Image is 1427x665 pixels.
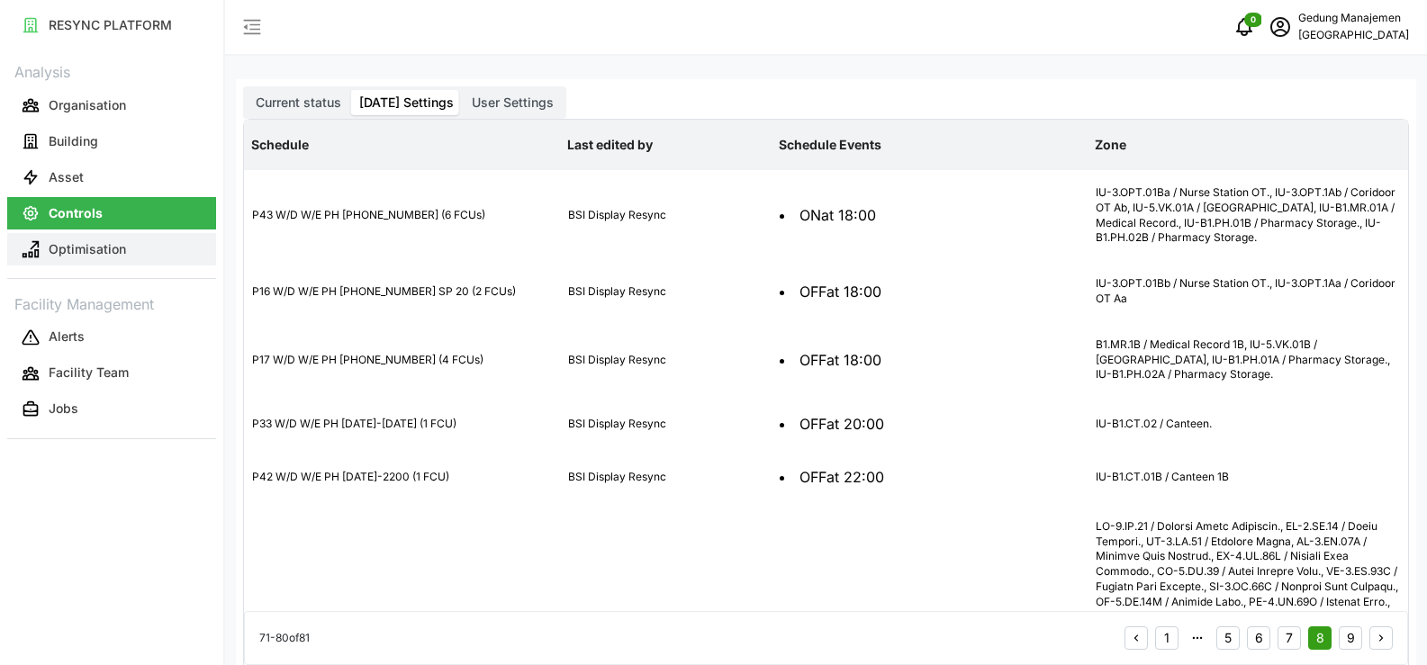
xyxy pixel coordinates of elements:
[799,204,876,227] span: ON at 18:00
[7,159,216,195] a: Asset
[49,96,126,114] p: Organisation
[7,319,216,355] a: Alerts
[1216,626,1240,650] button: 5
[799,466,884,489] span: OFF at 22:00
[1088,455,1407,499] div: IU-B1.CT.01B / Canteen 1B
[7,197,216,229] button: Controls
[1308,626,1332,650] button: 8
[799,349,881,372] span: OFF at 18:00
[7,357,216,390] button: Facility Team
[1091,121,1404,168] p: Zone
[7,321,216,354] button: Alerts
[7,393,216,426] button: Jobs
[248,121,556,168] p: Schedule
[1088,262,1407,321] div: IU-3.OPT.01Bb / Nurse Station OT., IU-3.OPT.1Aa / Coridoor OT Aa
[799,281,881,303] span: OFF at 18:00
[472,94,554,110] span: User Settings
[49,328,85,346] p: Alerts
[7,231,216,267] a: Optimisation
[7,355,216,391] a: Facility Team
[1088,171,1407,260] div: IU-3.OPT.01Ba / Nurse Station OT., IU-3.OPT.1Ab / Coridoor OT Ab, IU-5.VK.01A / [GEOGRAPHIC_DATA]...
[568,208,763,223] p: BSI Display Resync
[7,161,216,193] button: Asset
[7,89,216,121] button: Organisation
[7,290,216,316] p: Facility Management
[256,94,341,110] span: Current status
[259,630,310,647] p: 71 - 80 of 81
[1155,626,1179,650] button: 1
[252,417,552,432] p: P33 W/D W/E PH [DATE]-[DATE] (1 FCU)
[7,123,216,159] a: Building
[1298,10,1409,27] p: Gedung Manajemen
[1088,323,1407,397] div: B1.MR.1B / Medical Record 1B, IU-5.VK.01B / [GEOGRAPHIC_DATA], IU-B1.PH.01A / Pharmacy Storage., ...
[49,168,84,186] p: Asset
[1088,402,1407,446] div: IU-B1.CT.02 / Canteen.
[564,121,767,168] p: Last edited by
[1339,626,1362,650] button: 9
[7,195,216,231] a: Controls
[252,208,552,223] p: P43 W/D W/E PH [PHONE_NUMBER] (6 FCUs)
[252,284,552,300] p: P16 W/D W/E PH [PHONE_NUMBER] SP 20 (2 FCUs)
[1298,27,1409,44] p: [GEOGRAPHIC_DATA]
[49,16,172,34] p: RESYNC PLATFORM
[49,364,129,382] p: Facility Team
[1247,626,1270,650] button: 6
[1278,626,1301,650] button: 7
[1226,9,1262,45] button: notifications
[1251,13,1256,26] span: 0
[7,87,216,123] a: Organisation
[775,121,1084,168] p: Schedule Events
[568,284,763,300] p: BSI Display Resync
[7,233,216,265] button: Optimisation
[799,413,884,436] span: OFF at 20:00
[7,391,216,427] a: Jobs
[252,470,552,485] p: P42 W/D W/E PH [DATE]-2200 (1 FCU)
[359,94,454,110] span: [DATE] Settings
[252,353,552,368] p: P17 W/D W/E PH [PHONE_NUMBER] (4 FCUs)
[49,204,103,222] p: Controls
[7,125,216,157] button: Building
[568,470,763,485] p: BSI Display Resync
[7,7,216,43] a: RESYNC PLATFORM
[49,132,98,150] p: Building
[49,400,78,418] p: Jobs
[568,417,763,432] p: BSI Display Resync
[568,353,763,368] p: BSI Display Resync
[7,58,216,84] p: Analysis
[49,240,126,258] p: Optimisation
[7,9,216,41] button: RESYNC PLATFORM
[1262,9,1298,45] button: schedule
